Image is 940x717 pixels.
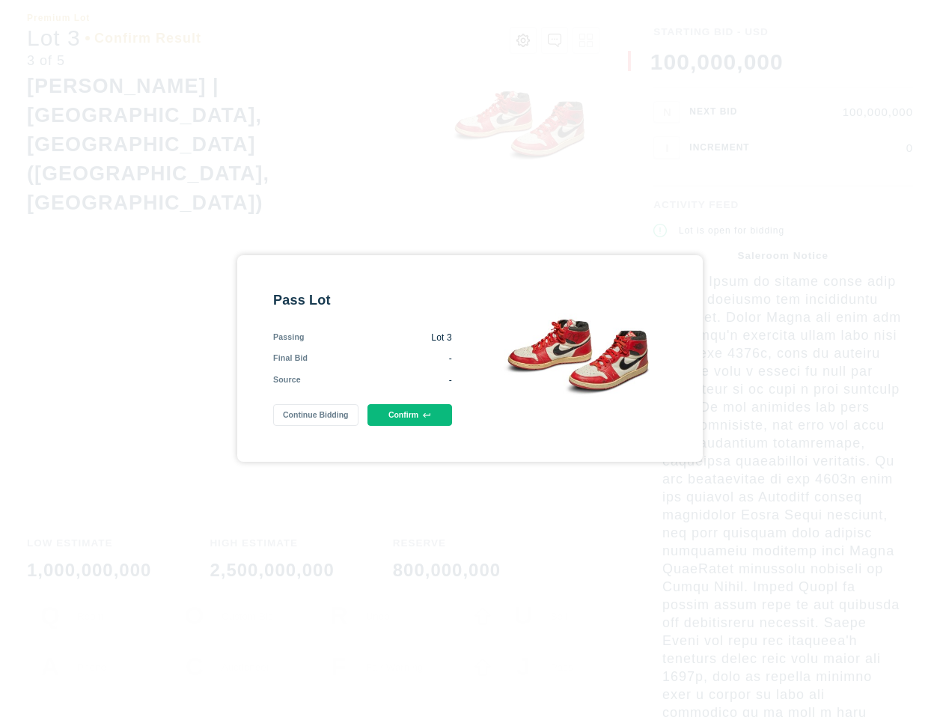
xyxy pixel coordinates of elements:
div: Final Bid [273,353,308,365]
div: Source [273,374,301,387]
button: Continue Bidding [273,404,358,426]
div: Lot 3 [305,332,452,344]
div: Pass Lot [273,291,452,309]
button: Confirm [367,404,452,426]
div: - [308,353,452,365]
div: - [301,374,452,387]
div: Passing [273,332,305,344]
